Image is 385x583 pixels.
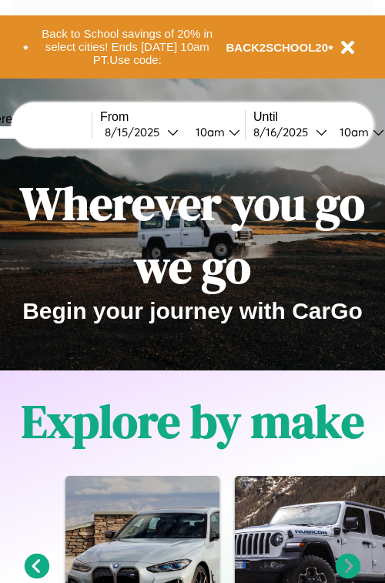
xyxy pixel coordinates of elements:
label: From [100,110,245,124]
div: 8 / 15 / 2025 [105,125,167,139]
div: 10am [188,125,229,139]
h1: Explore by make [22,390,364,453]
button: 10am [183,124,245,140]
button: Back to School savings of 20% in select cities! Ends [DATE] 10am PT.Use code: [28,23,226,71]
button: 8/15/2025 [100,124,183,140]
div: 10am [332,125,373,139]
b: BACK2SCHOOL20 [226,41,329,54]
div: 8 / 16 / 2025 [253,125,316,139]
